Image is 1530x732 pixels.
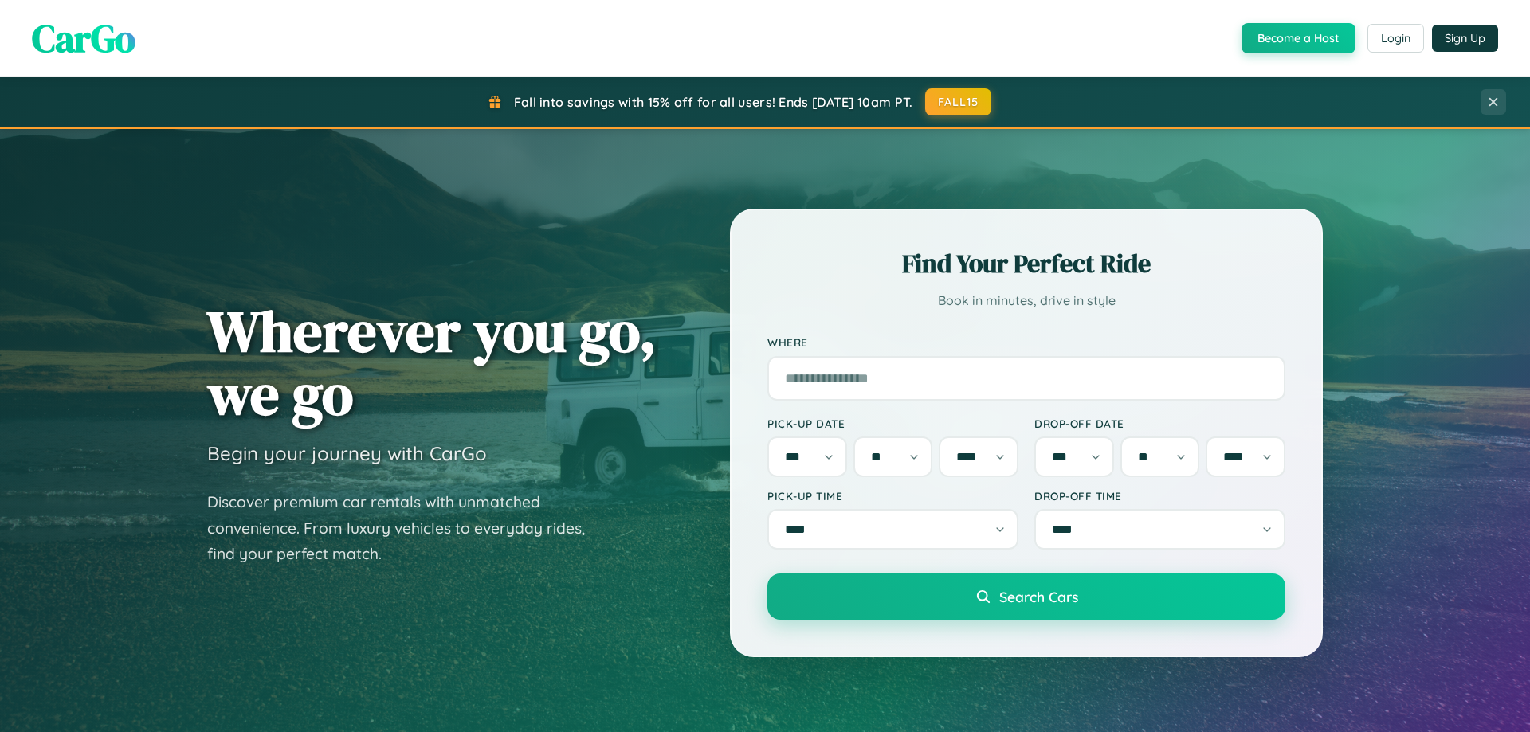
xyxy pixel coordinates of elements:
h2: Find Your Perfect Ride [767,246,1285,281]
button: Sign Up [1432,25,1498,52]
p: Book in minutes, drive in style [767,289,1285,312]
span: Fall into savings with 15% off for all users! Ends [DATE] 10am PT. [514,94,913,110]
label: Drop-off Date [1034,417,1285,430]
label: Pick-up Time [767,489,1018,503]
label: Where [767,336,1285,350]
span: Search Cars [999,588,1078,605]
h1: Wherever you go, we go [207,299,657,425]
label: Pick-up Date [767,417,1018,430]
button: Become a Host [1242,23,1355,53]
span: CarGo [32,12,135,65]
button: Search Cars [767,573,1285,620]
p: Discover premium car rentals with unmatched convenience. From luxury vehicles to everyday rides, ... [207,489,606,567]
h3: Begin your journey with CarGo [207,441,487,465]
button: Login [1367,24,1424,53]
button: FALL15 [925,88,992,115]
label: Drop-off Time [1034,489,1285,503]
